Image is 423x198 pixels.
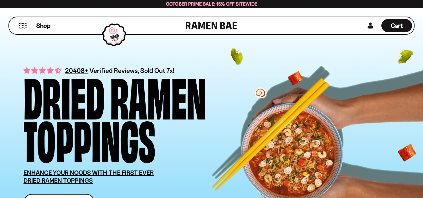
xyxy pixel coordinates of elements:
[391,22,403,29] span: Cart
[36,19,50,32] a: Shop
[23,117,155,160] div: Toppings
[381,17,412,34] div: Cart
[18,23,27,28] button: Mobile Menu Trigger
[110,74,206,117] div: Ramen
[166,1,257,7] span: October Prime Sale: 15% off Sitewide
[23,74,105,117] div: Dried
[36,22,50,30] span: Shop
[23,169,154,184] u: ENHANCE YOUR NOODS WITH THE FIRST EVER DRIED RAMEN TOPPINGS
